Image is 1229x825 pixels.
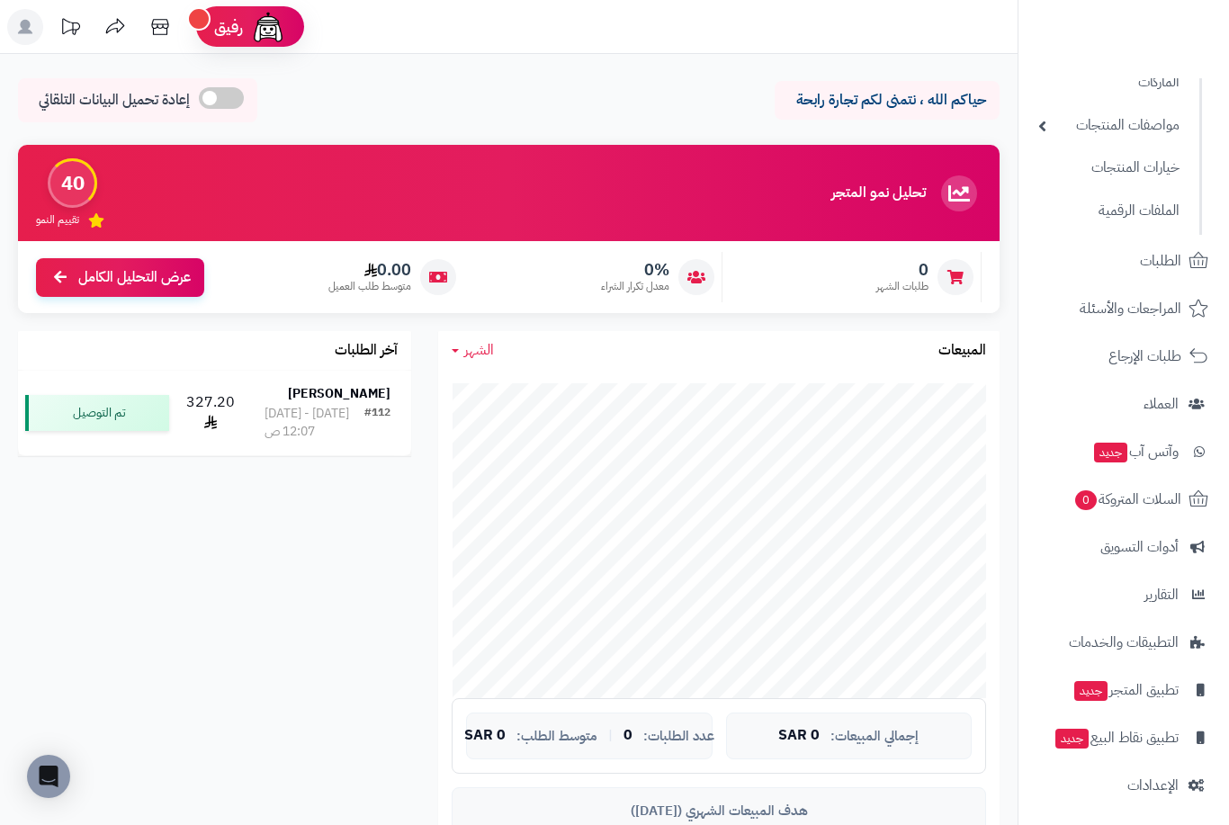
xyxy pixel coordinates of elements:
[1069,630,1179,655] span: التطبيقات والخدمات
[39,90,190,111] span: إعادة تحميل البيانات التلقائي
[1100,534,1179,560] span: أدوات التسويق
[1029,106,1189,145] a: مواصفات المنتجات
[36,258,204,297] a: عرض التحليل الكامل
[214,16,243,38] span: رفيق
[452,340,494,361] a: الشهر
[788,90,986,111] p: حياكم الله ، نتمنى لكم تجارة رابحة
[1029,335,1218,378] a: طلبات الإرجاع
[1054,725,1179,750] span: تطبيق نقاط البيع
[876,279,928,294] span: طلبات الشهر
[1140,248,1181,274] span: الطلبات
[466,802,972,821] div: هدف المبيعات الشهري ([DATE])
[328,279,411,294] span: متوسط طلب العميل
[1073,487,1181,512] span: السلات المتروكة
[328,260,411,280] span: 0.00
[1029,239,1218,282] a: الطلبات
[176,371,244,455] td: 327.20
[608,729,613,742] span: |
[1029,382,1218,426] a: العملاء
[288,384,390,403] strong: [PERSON_NAME]
[1075,490,1097,510] span: 0
[1029,764,1218,807] a: الإعدادات
[1092,439,1179,464] span: وآتس آب
[1144,391,1179,417] span: العملاء
[1072,677,1179,703] span: تطبيق المتجر
[250,9,286,45] img: ai-face.png
[265,405,364,441] div: [DATE] - [DATE] 12:07 ص
[48,9,93,49] a: تحديثات المنصة
[1144,582,1179,607] span: التقارير
[1029,525,1218,569] a: أدوات التسويق
[1107,13,1212,51] img: logo-2.png
[601,260,669,280] span: 0%
[1029,148,1189,187] a: خيارات المنتجات
[876,260,928,280] span: 0
[36,212,79,228] span: تقييم النمو
[1029,478,1218,521] a: السلات المتروكة0
[1029,621,1218,664] a: التطبيقات والخدمات
[1029,668,1218,712] a: تطبيق المتجرجديد
[1074,681,1108,701] span: جديد
[831,185,926,202] h3: تحليل نمو المتجر
[601,279,669,294] span: معدل تكرار الشراء
[27,755,70,798] div: Open Intercom Messenger
[516,729,597,744] span: متوسط الطلب:
[778,728,820,744] span: 0 SAR
[1029,573,1218,616] a: التقارير
[1029,430,1218,473] a: وآتس آبجديد
[623,728,632,744] span: 0
[464,339,494,361] span: الشهر
[25,395,169,431] div: تم التوصيل
[1108,344,1181,369] span: طلبات الإرجاع
[1029,716,1218,759] a: تطبيق نقاط البيعجديد
[643,729,714,744] span: عدد الطلبات:
[830,729,919,744] span: إجمالي المبيعات:
[1029,63,1189,102] a: الماركات
[1029,287,1218,330] a: المراجعات والأسئلة
[1029,192,1189,230] a: الملفات الرقمية
[1094,443,1127,462] span: جديد
[1055,729,1089,749] span: جديد
[464,728,506,744] span: 0 SAR
[335,343,398,359] h3: آخر الطلبات
[364,405,390,441] div: #112
[78,267,191,288] span: عرض التحليل الكامل
[938,343,986,359] h3: المبيعات
[1080,296,1181,321] span: المراجعات والأسئلة
[1127,773,1179,798] span: الإعدادات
